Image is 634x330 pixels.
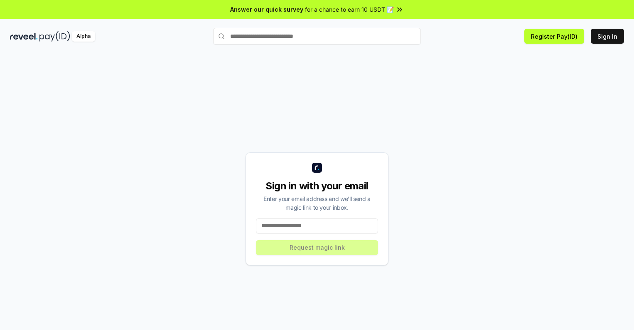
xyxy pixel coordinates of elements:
button: Register Pay(ID) [524,29,584,44]
img: pay_id [39,31,70,42]
img: reveel_dark [10,31,38,42]
div: Alpha [72,31,95,42]
div: Enter your email address and we’ll send a magic link to your inbox. [256,194,378,212]
button: Sign In [591,29,624,44]
span: Answer our quick survey [230,5,303,14]
img: logo_small [312,163,322,173]
div: Sign in with your email [256,179,378,193]
span: for a chance to earn 10 USDT 📝 [305,5,394,14]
